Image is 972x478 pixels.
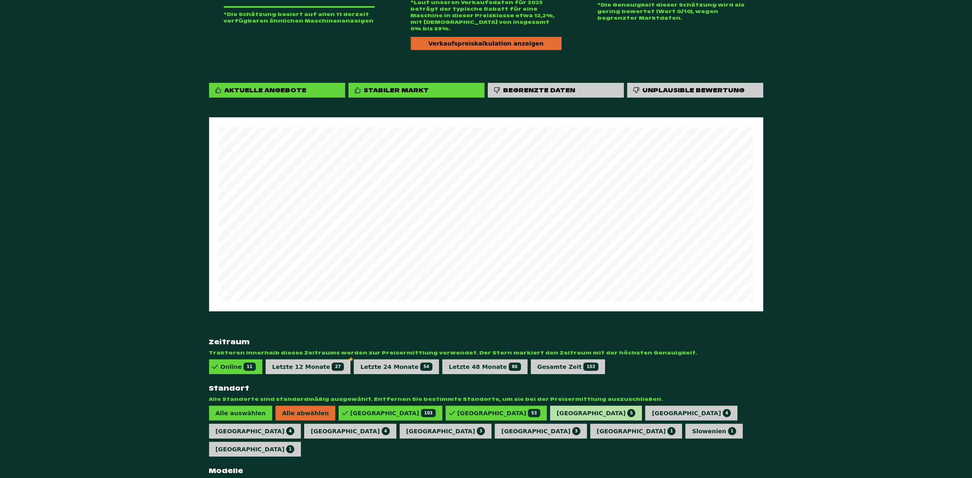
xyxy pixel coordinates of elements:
span: 86 [509,363,521,371]
strong: Zeitraum [209,338,763,346]
div: [GEOGRAPHIC_DATA] [311,427,390,435]
div: [GEOGRAPHIC_DATA] [216,445,295,453]
div: Letzte 24 Monate [360,363,433,371]
strong: Modelle [209,467,763,475]
strong: Standort [209,384,763,393]
span: 54 [420,363,433,371]
div: [GEOGRAPHIC_DATA] [457,409,540,417]
span: 4 [286,427,294,435]
span: 3 [572,427,580,435]
span: 1 [728,427,736,435]
span: Traktoren innerhalb dieses Zeitraums werden zur Preisermittlung verwendet. Der Stern markiert den... [209,350,763,356]
span: 5 [627,409,635,417]
span: 1 [286,445,294,453]
div: Begrenzte Daten [503,86,576,94]
div: [GEOGRAPHIC_DATA] [406,427,485,435]
div: Stabiler Markt [364,86,429,94]
div: Unplausible Bewertung [627,83,763,97]
span: 103 [421,409,436,417]
div: Online [221,363,256,371]
span: 4 [723,409,731,417]
div: Gesamte Zeit [537,363,599,371]
div: [GEOGRAPHIC_DATA] [501,427,580,435]
div: [GEOGRAPHIC_DATA] [557,409,636,417]
div: Aktuelle Angebote [209,83,345,97]
span: 4 [382,427,390,435]
span: 3 [477,427,485,435]
div: Aktuelle Angebote [225,86,307,94]
div: Letzte 12 Monate [272,363,344,371]
span: 11 [244,363,256,371]
span: 1 [667,427,676,435]
span: Alle Standorte sind standardmäßig ausgewählt. Entfernen Sie bestimmte Standorte, um sie bei der P... [209,396,763,403]
span: 27 [332,363,344,371]
p: *Die Schätzung basiert auf allen 11 derzeit verfügbaren ähnlichen Maschinenanzeigen [224,11,375,24]
div: [GEOGRAPHIC_DATA] [216,427,295,435]
div: [GEOGRAPHIC_DATA] [652,409,731,417]
div: Letzte 48 Monate [449,363,521,371]
span: Alle abwählen [275,406,335,421]
div: Stabiler Markt [348,83,485,97]
div: Unplausible Bewertung [643,86,745,94]
div: Begrenzte Daten [488,83,624,97]
div: [GEOGRAPHIC_DATA] [350,409,436,417]
span: 153 [583,363,599,371]
span: 53 [528,409,540,417]
span: Alle auswählen [209,406,272,421]
div: Verkaufspreiskalkulation anzeigen [411,37,562,50]
div: Slowenien [692,427,736,435]
p: *Die Genauigkeit dieser Schätzung wird als gering bewertet (Wert 0/10), wegen begrenzter Marktdaten. [598,2,749,21]
div: [GEOGRAPHIC_DATA] [597,427,676,435]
